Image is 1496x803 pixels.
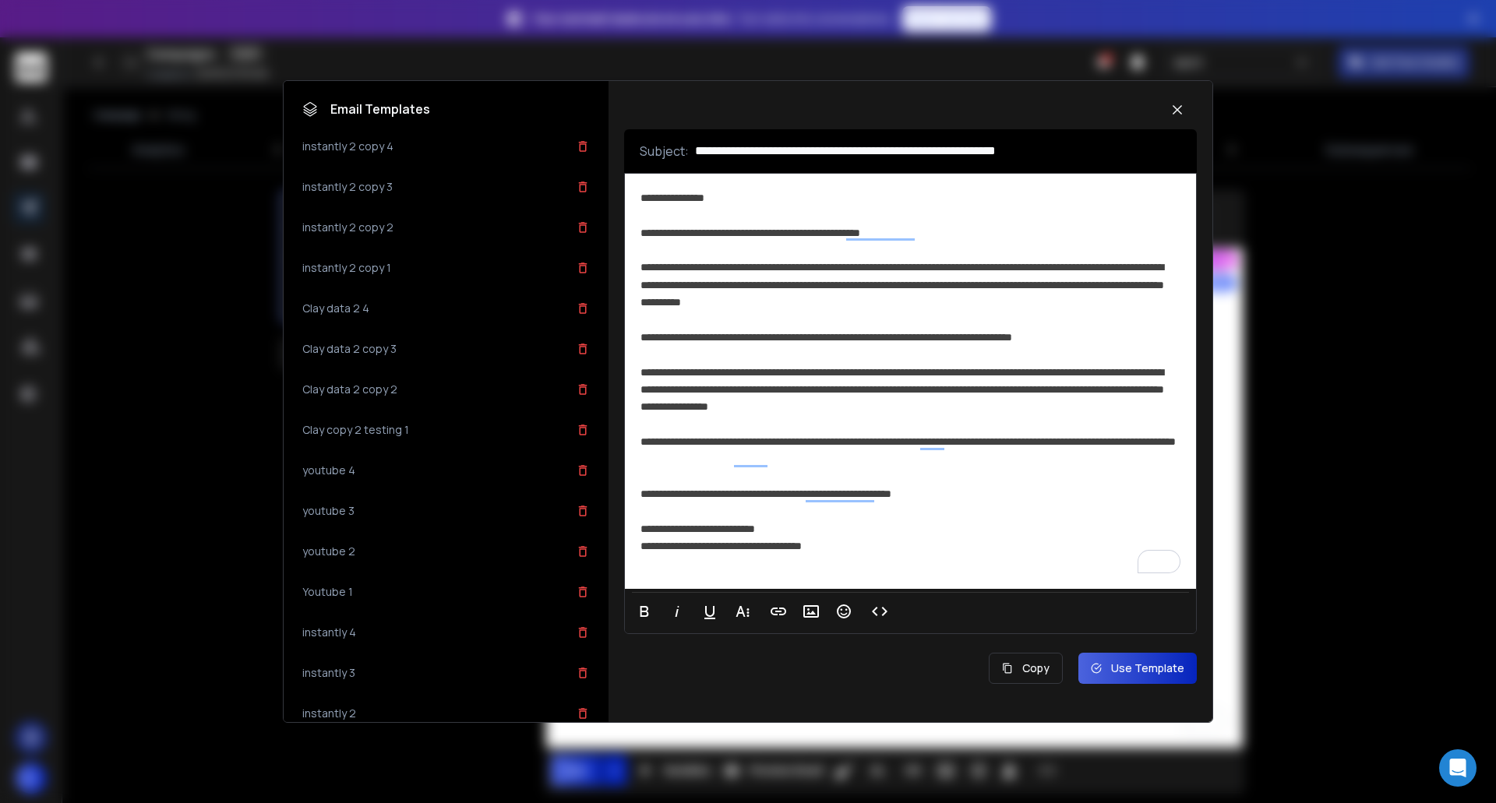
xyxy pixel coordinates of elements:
h3: instantly 2 copy 4 [302,139,393,154]
h3: Clay data 2 copy 2 [302,382,397,397]
h3: Clay data 2 copy 3 [302,341,397,357]
button: Insert Link (Ctrl+K) [764,596,793,627]
h3: instantly 2 [302,706,356,721]
h3: Clay copy 2 testing 1 [302,422,409,438]
div: To enrich screen reader interactions, please activate Accessibility in Grammarly extension settings [625,174,1196,589]
h3: youtube 3 [302,503,355,519]
button: Use Template [1078,653,1197,684]
h3: youtube 2 [302,544,355,559]
button: More Text [728,596,757,627]
button: Underline (Ctrl+U) [695,596,725,627]
div: Open Intercom Messenger [1439,749,1477,787]
button: Insert Image (Ctrl+P) [796,596,826,627]
h3: instantly 2 copy 1 [302,260,391,276]
h3: instantly 2 copy 3 [302,179,393,195]
h3: Youtube 1 [302,584,353,600]
p: Subject: [640,142,689,160]
h3: Clay data 2 4 [302,301,369,316]
h3: instantly 2 copy 2 [302,220,393,235]
h3: instantly 4 [302,625,356,640]
button: Bold (Ctrl+B) [630,596,659,627]
button: Italic (Ctrl+I) [662,596,692,627]
h3: instantly 3 [302,665,355,681]
button: Copy [989,653,1063,684]
button: Code View [865,596,894,627]
h3: youtube 4 [302,463,355,478]
h1: Email Templates [302,100,430,118]
button: Emoticons [829,596,859,627]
